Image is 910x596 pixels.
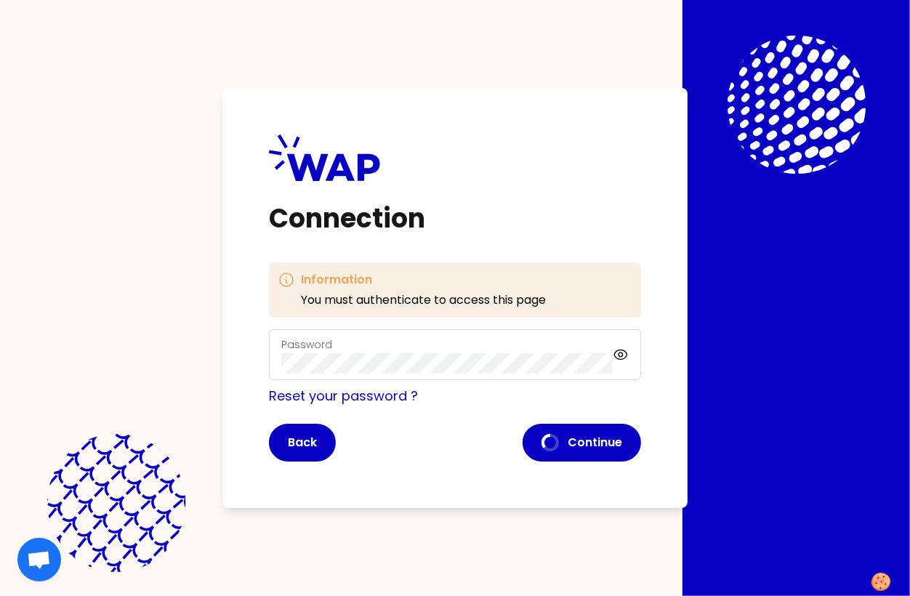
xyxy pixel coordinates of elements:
h3: Information [301,271,546,289]
h1: Connection [269,204,641,233]
button: Back [269,424,336,462]
p: You must authenticate to access this page [301,291,546,309]
div: Ouvrir le chat [17,538,61,581]
a: Reset your password ? [269,387,418,405]
label: Password [281,337,332,352]
button: Continue [523,424,641,462]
